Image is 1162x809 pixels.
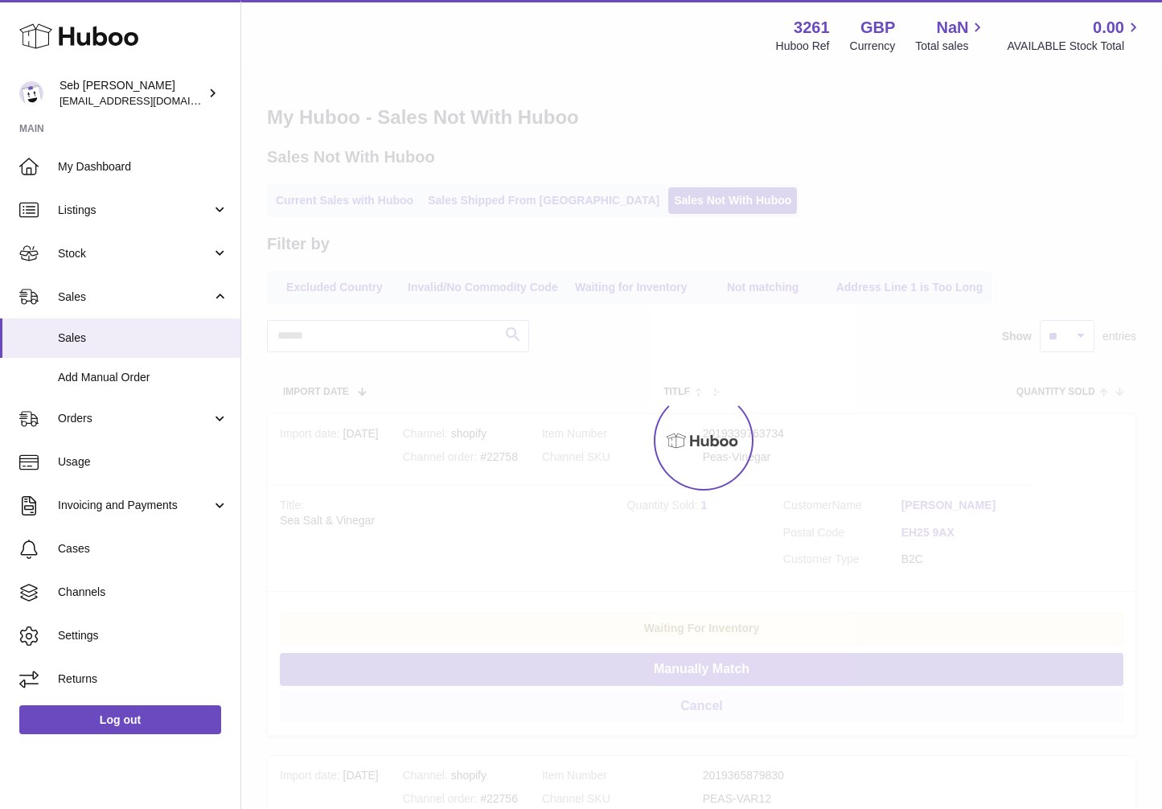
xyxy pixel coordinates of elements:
div: Currency [850,39,896,54]
div: Seb [PERSON_NAME] [60,78,204,109]
span: Orders [58,411,211,426]
span: NaN [936,17,968,39]
span: Total sales [915,39,987,54]
span: AVAILABLE Stock Total [1007,39,1143,54]
span: Cases [58,541,228,556]
span: Sales [58,331,228,346]
span: Stock [58,246,211,261]
span: Invoicing and Payments [58,498,211,513]
span: Usage [58,454,228,470]
span: Settings [58,628,228,643]
img: ecom@bravefoods.co.uk [19,81,43,105]
strong: 3261 [794,17,830,39]
span: Channels [58,585,228,600]
span: Listings [58,203,211,218]
span: Sales [58,290,211,305]
a: 0.00 AVAILABLE Stock Total [1007,17,1143,54]
span: 0.00 [1093,17,1124,39]
span: [EMAIL_ADDRESS][DOMAIN_NAME] [60,94,236,107]
a: NaN Total sales [915,17,987,54]
span: Returns [58,671,228,687]
a: Log out [19,705,221,734]
strong: GBP [860,17,895,39]
div: Huboo Ref [776,39,830,54]
span: My Dashboard [58,159,228,175]
span: Add Manual Order [58,370,228,385]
